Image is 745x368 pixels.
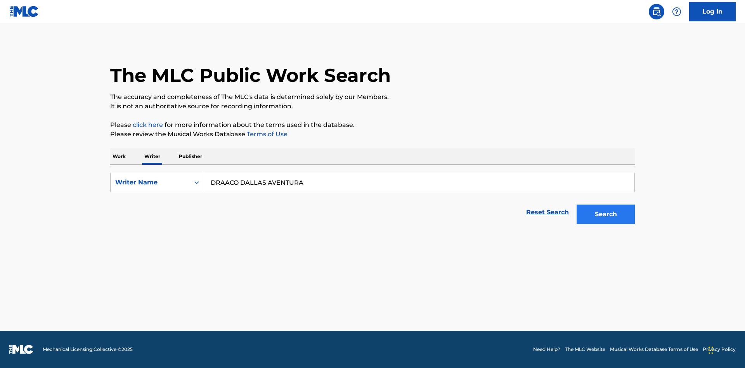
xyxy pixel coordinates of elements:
[110,102,635,111] p: It is not an authoritative source for recording information.
[709,338,713,362] div: Drag
[142,148,163,165] p: Writer
[610,346,698,353] a: Musical Works Database Terms of Use
[110,148,128,165] p: Work
[522,204,573,221] a: Reset Search
[669,4,684,19] div: Help
[706,331,745,368] iframe: Chat Widget
[110,64,391,87] h1: The MLC Public Work Search
[110,130,635,139] p: Please review the Musical Works Database
[43,346,133,353] span: Mechanical Licensing Collective © 2025
[577,205,635,224] button: Search
[703,346,736,353] a: Privacy Policy
[177,148,204,165] p: Publisher
[9,345,33,354] img: logo
[110,92,635,102] p: The accuracy and completeness of The MLC's data is determined solely by our Members.
[115,178,185,187] div: Writer Name
[649,4,664,19] a: Public Search
[672,7,681,16] img: help
[9,6,39,17] img: MLC Logo
[689,2,736,21] a: Log In
[133,121,163,128] a: click here
[110,120,635,130] p: Please for more information about the terms used in the database.
[565,346,605,353] a: The MLC Website
[245,130,288,138] a: Terms of Use
[533,346,560,353] a: Need Help?
[652,7,661,16] img: search
[110,173,635,228] form: Search Form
